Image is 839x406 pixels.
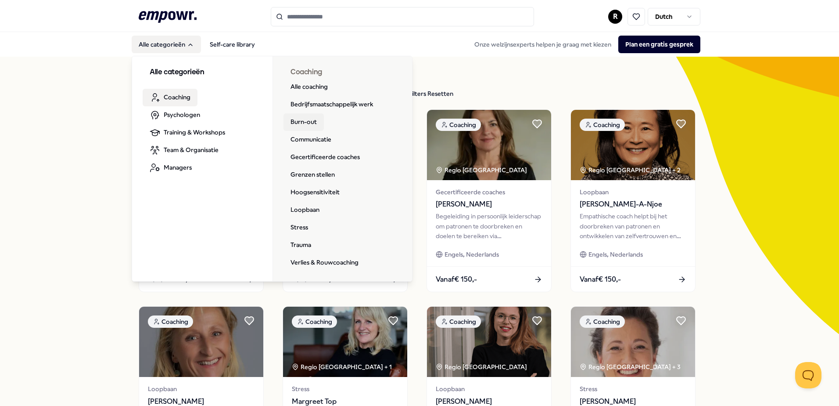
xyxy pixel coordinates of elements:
span: Loopbaan [436,384,542,394]
div: Coaching [292,315,337,328]
span: Vanaf € 150,- [580,274,621,285]
span: Stress [292,384,398,394]
span: Stress [580,384,686,394]
a: package imageCoachingRegio [GEOGRAPHIC_DATA] Gecertificeerde coaches[PERSON_NAME]Begeleiding in p... [427,109,552,292]
button: Alle categorieën [132,36,201,53]
div: Alle categorieën [132,56,413,282]
a: Self-care library [203,36,262,53]
a: Psychologen [143,106,207,124]
span: [PERSON_NAME]-A-Njoe [580,199,686,210]
span: Engels, Nederlands [445,250,499,259]
h3: Coaching [290,67,395,78]
a: Bedrijfsmaatschappelijk werk [283,96,380,113]
span: Team & Organisatie [164,145,219,155]
div: Empathische coach helpt bij het doorbreken van patronen en ontwikkelen van zelfvertrouwen en inne... [580,211,686,241]
img: package image [283,307,407,377]
div: Coaching [148,315,193,328]
a: Alle coaching [283,78,335,96]
a: Managers [143,159,199,177]
nav: Main [132,36,262,53]
div: Regio [GEOGRAPHIC_DATA] [436,362,528,372]
span: Gecertificeerde coaches [436,187,542,197]
a: Loopbaan [283,201,326,219]
a: Trauma [283,236,318,254]
iframe: Help Scout Beacon - Open [795,362,821,388]
img: package image [427,110,551,180]
div: Filters Resetten [409,89,453,98]
div: Regio [GEOGRAPHIC_DATA] + 1 [292,362,392,372]
span: Loopbaan [148,384,255,394]
img: package image [571,110,695,180]
span: Loopbaan [580,187,686,197]
div: Begeleiding in persoonlijk leiderschap om patronen te doorbreken en doelen te bereiken via bewust... [436,211,542,241]
span: Managers [164,163,192,172]
a: Team & Organisatie [143,141,226,159]
div: Regio [GEOGRAPHIC_DATA] + 3 [580,362,681,372]
div: Coaching [580,315,625,328]
a: Grenzen stellen [283,166,342,184]
span: Coaching [164,92,190,102]
span: Psychologen [164,110,200,120]
div: Regio [GEOGRAPHIC_DATA] [436,165,528,175]
a: Communicatie [283,131,338,149]
a: Stress [283,219,315,236]
span: Engels, Nederlands [588,250,643,259]
span: [PERSON_NAME] [436,199,542,210]
a: Burn-out [283,113,324,131]
span: Training & Workshops [164,127,225,137]
span: Vanaf € 150,- [436,274,477,285]
div: Coaching [580,119,625,131]
a: Hoogsensitiviteit [283,184,347,201]
input: Search for products, categories or subcategories [271,7,534,26]
a: package imageCoachingRegio [GEOGRAPHIC_DATA] + 2Loopbaan[PERSON_NAME]-A-NjoeEmpathische coach hel... [570,109,696,292]
button: Plan een gratis gesprek [618,36,700,53]
a: Verlies & Rouwcoaching [283,254,366,272]
div: Coaching [436,119,481,131]
img: package image [139,307,263,377]
a: Gecertificeerde coaches [283,149,367,166]
div: Coaching [436,315,481,328]
div: Regio [GEOGRAPHIC_DATA] + 2 [580,165,681,175]
img: package image [427,307,551,377]
button: R [608,10,622,24]
img: package image [571,307,695,377]
a: Coaching [143,89,197,106]
h3: Alle categorieën [150,67,255,78]
div: Onze welzijnsexperts helpen je graag met kiezen [467,36,700,53]
a: Training & Workshops [143,124,232,141]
